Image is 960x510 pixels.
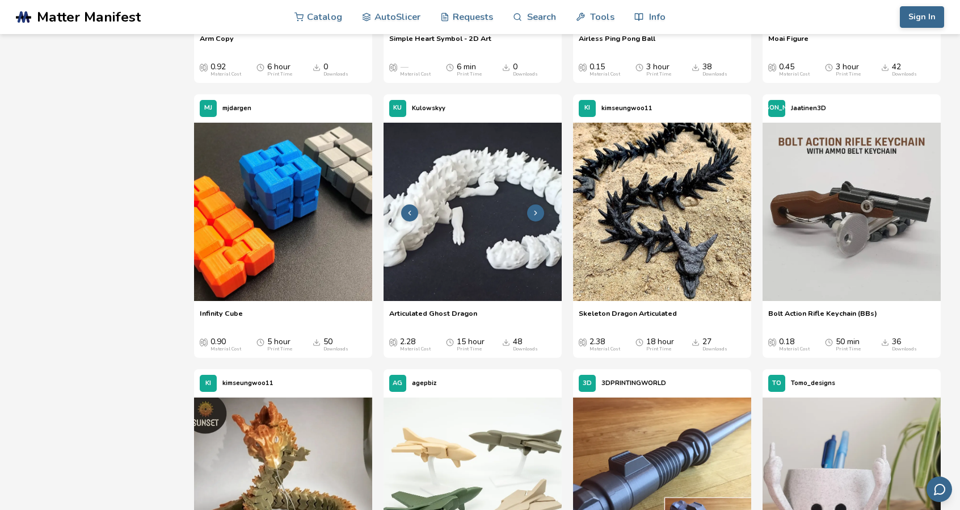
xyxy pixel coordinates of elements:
[400,62,408,72] span: —
[205,380,211,387] span: KI
[200,34,234,51] a: Arm Copy
[313,337,321,346] span: Downloads
[768,34,809,51] a: Moai Figure
[389,34,491,51] a: Simple Heart Symbol - 2D Art
[513,72,538,77] div: Downloads
[210,337,241,352] div: 0.90
[768,337,776,346] span: Average Cost
[635,337,643,346] span: Average Print Time
[400,72,431,77] div: Material Cost
[590,62,620,77] div: 0.15
[927,476,952,502] button: Send feedback via email
[601,377,666,389] p: 3DPRINTINGWORLD
[583,380,592,387] span: 3D
[779,346,810,352] div: Material Cost
[579,309,677,326] a: Skeleton Dragon Articulated
[513,346,538,352] div: Downloads
[412,102,445,114] p: Kulowskyy
[779,62,810,77] div: 0.45
[256,62,264,72] span: Average Print Time
[590,337,620,352] div: 2.38
[204,104,212,112] span: MJ
[400,337,431,352] div: 2.28
[210,72,241,77] div: Material Cost
[210,346,241,352] div: Material Cost
[702,72,727,77] div: Downloads
[457,62,482,77] div: 6 min
[750,104,803,112] span: [PERSON_NAME]
[791,377,835,389] p: Tomo_designs
[513,62,538,77] div: 0
[256,337,264,346] span: Average Print Time
[222,377,273,389] p: kimseungwoo11
[702,346,727,352] div: Downloads
[584,104,590,112] span: KI
[222,102,251,114] p: mjdargen
[457,346,482,352] div: Print Time
[389,337,397,346] span: Average Cost
[502,62,510,72] span: Downloads
[200,337,208,346] span: Average Cost
[210,62,241,77] div: 0.92
[692,337,700,346] span: Downloads
[400,346,431,352] div: Material Cost
[457,72,482,77] div: Print Time
[446,337,454,346] span: Average Print Time
[768,309,877,326] a: Bolt Action Rifle Keychain (BBs)
[200,62,208,72] span: Average Cost
[702,62,727,77] div: 38
[457,337,485,352] div: 15 hour
[323,337,348,352] div: 50
[579,62,587,72] span: Average Cost
[646,62,671,77] div: 3 hour
[702,337,727,352] div: 27
[900,6,944,28] button: Sign In
[393,380,402,387] span: AG
[323,62,348,77] div: 0
[836,62,861,77] div: 3 hour
[825,62,833,72] span: Average Print Time
[892,346,917,352] div: Downloads
[825,337,833,346] span: Average Print Time
[779,337,810,352] div: 0.18
[389,62,397,72] span: Average Cost
[892,62,917,77] div: 42
[772,380,781,387] span: TO
[791,102,826,114] p: Jaatinen3D
[892,337,917,352] div: 36
[579,34,655,51] a: Airless Ping Pong Ball
[646,337,674,352] div: 18 hour
[323,72,348,77] div: Downloads
[646,72,671,77] div: Print Time
[389,309,477,326] a: Articulated Ghost Dragon
[513,337,538,352] div: 48
[502,337,510,346] span: Downloads
[692,62,700,72] span: Downloads
[37,9,141,25] span: Matter Manifest
[200,309,243,326] a: Infinity Cube
[412,377,436,389] p: agepbiz
[446,62,454,72] span: Average Print Time
[892,72,917,77] div: Downloads
[881,337,889,346] span: Downloads
[267,337,292,352] div: 5 hour
[768,62,776,72] span: Average Cost
[635,62,643,72] span: Average Print Time
[323,346,348,352] div: Downloads
[579,337,587,346] span: Average Cost
[267,62,292,77] div: 6 hour
[393,104,402,112] span: KU
[881,62,889,72] span: Downloads
[646,346,671,352] div: Print Time
[590,346,620,352] div: Material Cost
[590,72,620,77] div: Material Cost
[836,346,861,352] div: Print Time
[836,72,861,77] div: Print Time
